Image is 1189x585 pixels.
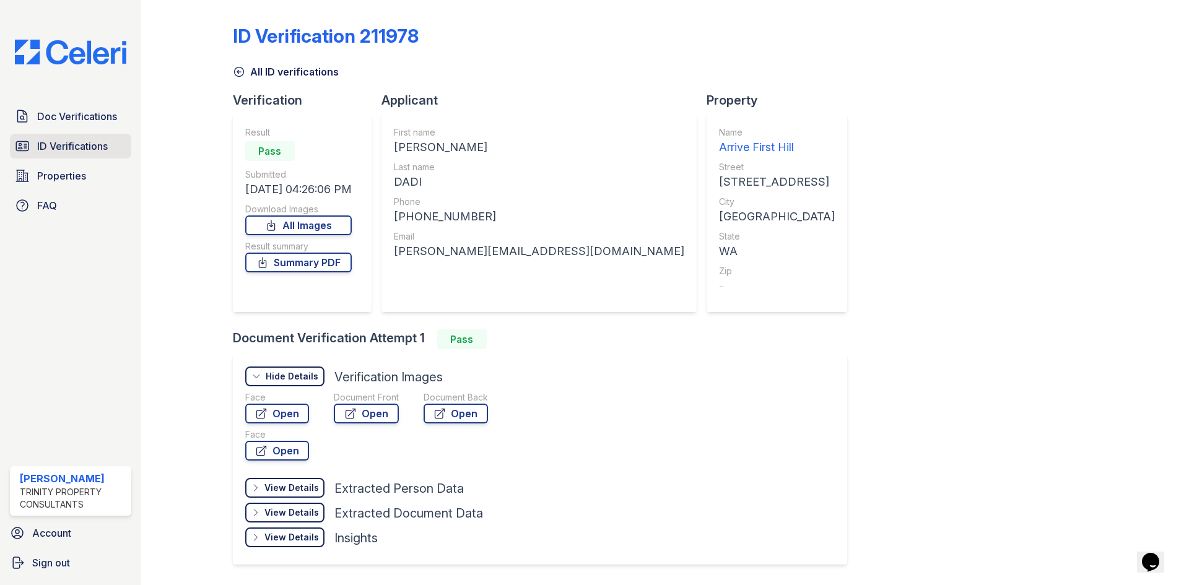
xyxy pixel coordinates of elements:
div: Document Back [424,391,488,404]
div: Result summary [245,240,352,253]
div: [PERSON_NAME] [394,139,684,156]
div: Email [394,230,684,243]
div: Last name [394,161,684,173]
div: Applicant [381,92,707,109]
div: Document Verification Attempt 1 [233,329,857,349]
a: Summary PDF [245,253,352,272]
div: State [719,230,835,243]
div: Trinity Property Consultants [20,486,126,511]
div: Property [707,92,857,109]
span: Properties [37,168,86,183]
a: Properties [10,163,131,188]
div: Document Front [334,391,399,404]
div: Download Images [245,203,352,215]
a: Open [334,404,399,423]
div: View Details [264,482,319,494]
div: [DATE] 04:26:06 PM [245,181,352,198]
a: Doc Verifications [10,104,131,129]
div: Verification [233,92,381,109]
div: [PERSON_NAME][EMAIL_ADDRESS][DOMAIN_NAME] [394,243,684,260]
a: Open [245,441,309,461]
div: Hide Details [266,370,318,383]
div: [GEOGRAPHIC_DATA] [719,208,835,225]
div: Verification Images [334,368,443,386]
div: Face [245,428,309,441]
div: Extracted Document Data [334,505,483,522]
img: CE_Logo_Blue-a8612792a0a2168367f1c8372b55b34899dd931a85d93a1a3d3e32e68fde9ad4.png [5,40,136,64]
span: Doc Verifications [37,109,117,124]
div: Pass [245,141,295,161]
div: - [719,277,835,295]
div: [STREET_ADDRESS] [719,173,835,191]
div: Submitted [245,168,352,181]
div: Street [719,161,835,173]
div: Face [245,391,309,404]
div: ID Verification 211978 [233,25,419,47]
div: Arrive First Hill [719,139,835,156]
div: View Details [264,506,319,519]
div: [PERSON_NAME] [20,471,126,486]
div: Zip [719,265,835,277]
div: Insights [334,529,378,547]
a: All Images [245,215,352,235]
a: Account [5,521,136,545]
div: View Details [264,531,319,544]
span: FAQ [37,198,57,213]
a: Open [424,404,488,423]
div: [PHONE_NUMBER] [394,208,684,225]
a: FAQ [10,193,131,218]
iframe: chat widget [1137,535,1177,573]
span: ID Verifications [37,139,108,154]
span: Sign out [32,555,70,570]
a: Open [245,404,309,423]
div: Extracted Person Data [334,480,464,497]
div: WA [719,243,835,260]
div: Name [719,126,835,139]
div: Pass [437,329,487,349]
div: Phone [394,196,684,208]
div: Result [245,126,352,139]
div: First name [394,126,684,139]
a: Name Arrive First Hill [719,126,835,156]
a: Sign out [5,550,136,575]
div: City [719,196,835,208]
a: All ID verifications [233,64,339,79]
div: DADI [394,173,684,191]
a: ID Verifications [10,134,131,158]
span: Account [32,526,71,540]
